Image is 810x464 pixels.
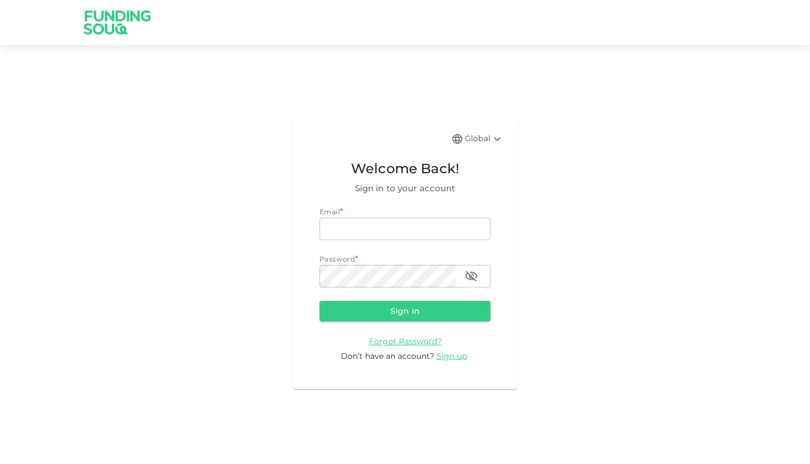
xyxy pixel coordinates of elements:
[465,132,504,146] div: Global
[341,351,434,361] span: Don’t have an account?
[369,336,442,346] a: Forgot Password?
[319,218,490,240] input: email
[436,351,467,361] span: Sign up
[319,182,490,195] span: Sign in to your account
[319,158,490,179] span: Welcome Back!
[319,301,490,321] button: Sign in
[319,255,355,263] span: Password
[319,265,456,287] input: password
[369,336,442,346] span: Forgot Password?
[319,208,340,216] span: Email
